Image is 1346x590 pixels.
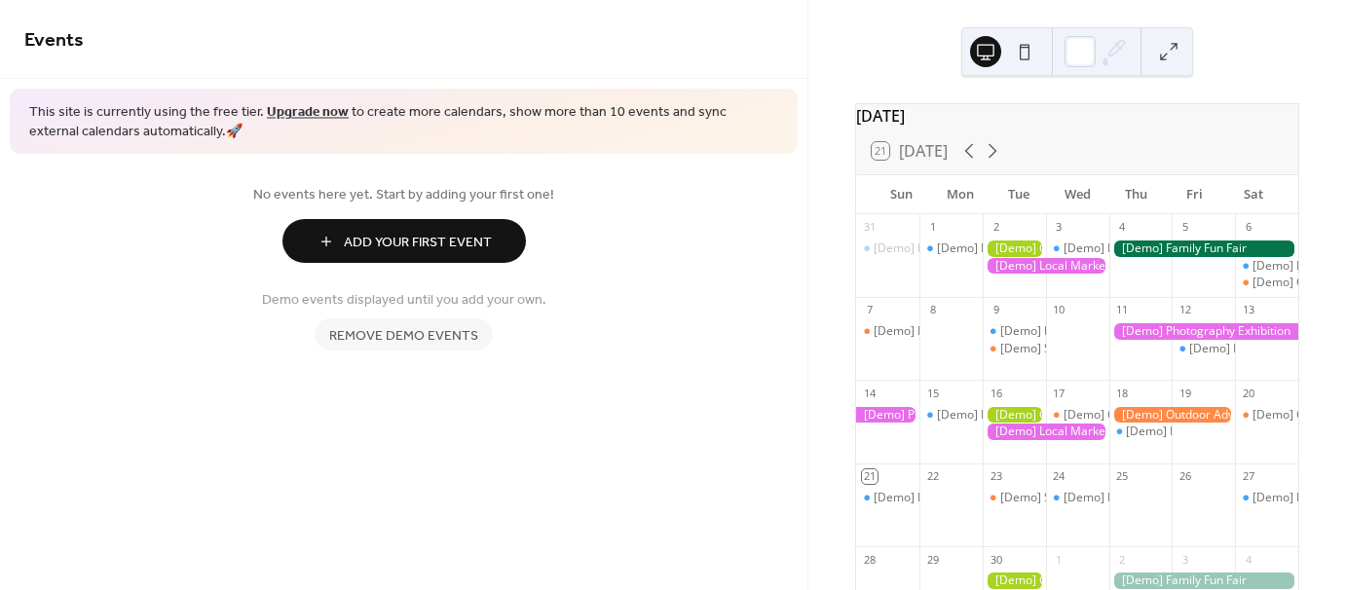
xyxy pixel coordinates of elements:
div: [Demo] Morning Yoga Bliss [1126,424,1274,440]
div: [Demo] Seniors' Social Tea [983,341,1046,357]
div: [Demo] Morning Yoga Bliss [1109,424,1173,440]
button: Remove demo events [315,318,493,350]
div: 10 [1052,303,1066,317]
div: [Demo] Book Club Gathering [874,323,1029,340]
div: 12 [1178,303,1192,317]
div: [Demo] Gardening Workshop [983,407,1046,424]
div: [Demo] Gardening Workshop [983,240,1046,257]
div: 25 [1115,469,1130,484]
div: 2 [1115,552,1130,567]
div: 28 [862,552,877,567]
div: [Demo] Seniors' Social Tea [1000,341,1146,357]
div: [Demo] Morning Yoga Bliss [874,490,1022,506]
div: [Demo] Culinary Cooking Class [1046,407,1109,424]
div: [Demo] Open Mic Night [1235,275,1298,291]
div: [Demo] Local Market [983,424,1109,440]
div: [Demo] Morning Yoga Bliss [856,490,919,506]
button: Add Your First Event [282,219,526,263]
div: [Demo] Fitness Bootcamp [919,240,983,257]
div: [Demo] Morning Yoga Bliss [1046,240,1109,257]
div: 7 [862,303,877,317]
div: [Demo] Morning Yoga Bliss [919,407,983,424]
div: 3 [1052,220,1066,235]
div: 23 [989,469,1003,484]
div: [Demo] Morning Yoga Bliss [874,240,1022,257]
div: 26 [1178,469,1192,484]
div: [Demo] Photography Exhibition [856,407,919,424]
div: 30 [989,552,1003,567]
div: 11 [1115,303,1130,317]
div: [Demo] Morning Yoga Bliss [937,407,1085,424]
div: [Demo] Book Club Gathering [856,323,919,340]
div: [Demo] Morning Yoga Bliss [1000,323,1148,340]
div: [Demo] Seniors' Social Tea [1000,490,1146,506]
div: [Demo] Morning Yoga Bliss [1172,341,1235,357]
div: Fri [1165,175,1223,214]
div: [Demo] Open Mic Night [1235,407,1298,424]
div: Sat [1224,175,1283,214]
div: [Demo] Outdoor Adventure Day [1109,407,1236,424]
div: [Demo] Morning Yoga Bliss [1235,490,1298,506]
div: 21 [862,469,877,484]
div: 13 [1241,303,1255,317]
div: 3 [1178,552,1192,567]
div: [Demo] Morning Yoga Bliss [1189,341,1337,357]
div: 22 [925,469,940,484]
div: [Demo] Morning Yoga Bliss [983,323,1046,340]
div: 27 [1241,469,1255,484]
div: 4 [1241,552,1255,567]
span: Remove demo events [329,326,478,347]
div: 1 [925,220,940,235]
div: 18 [1115,386,1130,400]
div: 15 [925,386,940,400]
div: 17 [1052,386,1066,400]
a: Add Your First Event [24,219,783,263]
span: Add Your First Event [344,233,492,253]
div: Thu [1106,175,1165,214]
div: 16 [989,386,1003,400]
div: [Demo] Morning Yoga Bliss [1064,240,1212,257]
div: [Demo] Gardening Workshop [983,572,1046,589]
div: [Demo] Family Fun Fair [1109,240,1298,257]
div: [Demo] Culinary Cooking Class [1064,407,1231,424]
div: 6 [1241,220,1255,235]
div: [Demo] Morning Yoga Bliss [856,240,919,257]
div: [Demo] Morning Yoga Bliss [1235,258,1298,275]
span: Events [24,21,84,59]
div: 14 [862,386,877,400]
div: [Demo] Family Fun Fair [1109,572,1298,589]
span: No events here yet. Start by adding your first one! [24,185,783,205]
a: Upgrade now [267,99,349,126]
div: [Demo] Morning Yoga Bliss [1046,490,1109,506]
div: 1 [1052,552,1066,567]
div: 31 [862,220,877,235]
div: 8 [925,303,940,317]
div: 20 [1241,386,1255,400]
div: Mon [930,175,989,214]
div: Wed [1048,175,1106,214]
span: This site is currently using the free tier. to create more calendars, show more than 10 events an... [29,103,778,141]
div: 2 [989,220,1003,235]
div: 24 [1052,469,1066,484]
div: 9 [989,303,1003,317]
div: [Demo] Photography Exhibition [1109,323,1298,340]
div: [Demo] Local Market [983,258,1109,275]
div: 19 [1178,386,1192,400]
div: [DATE] [856,104,1298,128]
span: Demo events displayed until you add your own. [262,290,546,311]
div: Tue [990,175,1048,214]
div: [Demo] Morning Yoga Bliss [1064,490,1212,506]
div: 5 [1178,220,1192,235]
div: 29 [925,552,940,567]
div: 4 [1115,220,1130,235]
div: [Demo] Seniors' Social Tea [983,490,1046,506]
div: Sun [872,175,930,214]
div: [Demo] Fitness Bootcamp [937,240,1077,257]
